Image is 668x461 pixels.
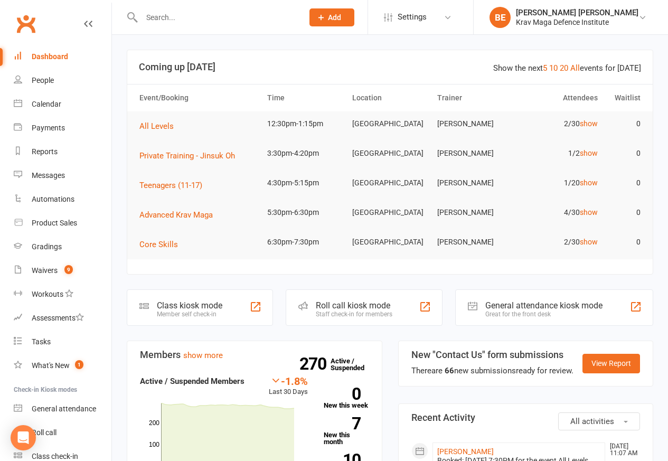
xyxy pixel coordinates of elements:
a: Workouts [14,283,111,306]
td: [GEOGRAPHIC_DATA] [347,171,432,195]
td: 5:30pm-6:30pm [262,200,347,225]
a: Clubworx [13,11,39,37]
a: show [580,119,598,128]
span: Private Training - Jinsuk Oh [139,151,235,161]
td: 2/30 [518,111,603,136]
a: Product Sales [14,211,111,235]
div: Messages [32,171,65,180]
th: Time [262,84,347,111]
a: What's New1 [14,354,111,378]
a: 20 [560,63,568,73]
td: 2/30 [518,230,603,255]
div: Workouts [32,290,63,298]
a: 0New this week [324,388,369,409]
div: Staff check-in for members [316,311,392,318]
a: show more [183,351,223,360]
div: General attendance [32,404,96,413]
a: show [580,149,598,157]
td: [PERSON_NAME] [432,230,518,255]
strong: 270 [299,356,331,372]
a: Payments [14,116,111,140]
a: Calendar [14,92,111,116]
a: Automations [14,187,111,211]
div: Show the next events for [DATE] [493,62,641,74]
td: 1/20 [518,171,603,195]
a: People [14,69,111,92]
a: 5 [543,63,547,73]
div: Reports [32,147,58,156]
th: Waitlist [603,84,645,111]
td: 0 [603,200,645,225]
td: 0 [603,230,645,255]
a: show [580,178,598,187]
td: [GEOGRAPHIC_DATA] [347,230,432,255]
div: [PERSON_NAME] [PERSON_NAME] [516,8,638,17]
a: Messages [14,164,111,187]
div: -1.8% [269,375,308,387]
span: Core Skills [139,240,178,249]
button: Add [309,8,354,26]
div: Member self check-in [157,311,222,318]
td: 3:30pm-4:20pm [262,141,347,166]
a: 7New this month [324,417,369,445]
button: Core Skills [139,238,185,251]
div: Open Intercom Messenger [11,425,36,450]
div: Automations [32,195,74,203]
div: What's New [32,361,70,370]
th: Trainer [432,84,518,111]
button: Advanced Krav Maga [139,209,220,221]
div: Class kiosk mode [157,300,222,311]
div: Last 30 Days [269,375,308,398]
div: People [32,76,54,84]
div: Roll call [32,428,57,437]
time: [DATE] 11:07 AM [605,443,639,457]
a: View Report [582,354,640,373]
div: Assessments [32,314,84,322]
strong: Active / Suspended Members [140,377,244,386]
input: Search... [138,10,296,25]
div: General attendance kiosk mode [485,300,603,311]
a: 10 [549,63,558,73]
button: Teenagers (11-17) [139,179,210,192]
span: Add [328,13,341,22]
td: 0 [603,171,645,195]
div: Waivers [32,266,58,275]
td: 4:30pm-5:15pm [262,171,347,195]
a: General attendance kiosk mode [14,397,111,421]
td: 0 [603,111,645,136]
td: 4/30 [518,200,603,225]
a: All [570,63,580,73]
a: Assessments [14,306,111,330]
div: Dashboard [32,52,68,61]
h3: Members [140,350,369,360]
td: [PERSON_NAME] [432,141,518,166]
a: show [580,238,598,246]
strong: 66 [445,366,454,375]
span: All activities [570,417,614,426]
div: Tasks [32,337,51,346]
h3: Recent Activity [411,412,641,423]
div: BE [490,7,511,28]
span: 9 [64,265,73,274]
button: Private Training - Jinsuk Oh [139,149,242,162]
td: [PERSON_NAME] [432,200,518,225]
td: 6:30pm-7:30pm [262,230,347,255]
button: All activities [558,412,640,430]
span: 1 [75,360,83,369]
span: Advanced Krav Maga [139,210,213,220]
a: Tasks [14,330,111,354]
td: [PERSON_NAME] [432,111,518,136]
a: Gradings [14,235,111,259]
td: 1/2 [518,141,603,166]
div: Krav Maga Defence Institute [516,17,638,27]
div: Roll call kiosk mode [316,300,392,311]
a: Dashboard [14,45,111,69]
td: [GEOGRAPHIC_DATA] [347,200,432,225]
div: Gradings [32,242,62,251]
div: Calendar [32,100,61,108]
td: [PERSON_NAME] [432,171,518,195]
a: Waivers 9 [14,259,111,283]
div: Class check-in [32,452,78,460]
div: There are new submissions ready for review. [411,364,573,377]
span: Teenagers (11-17) [139,181,202,190]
